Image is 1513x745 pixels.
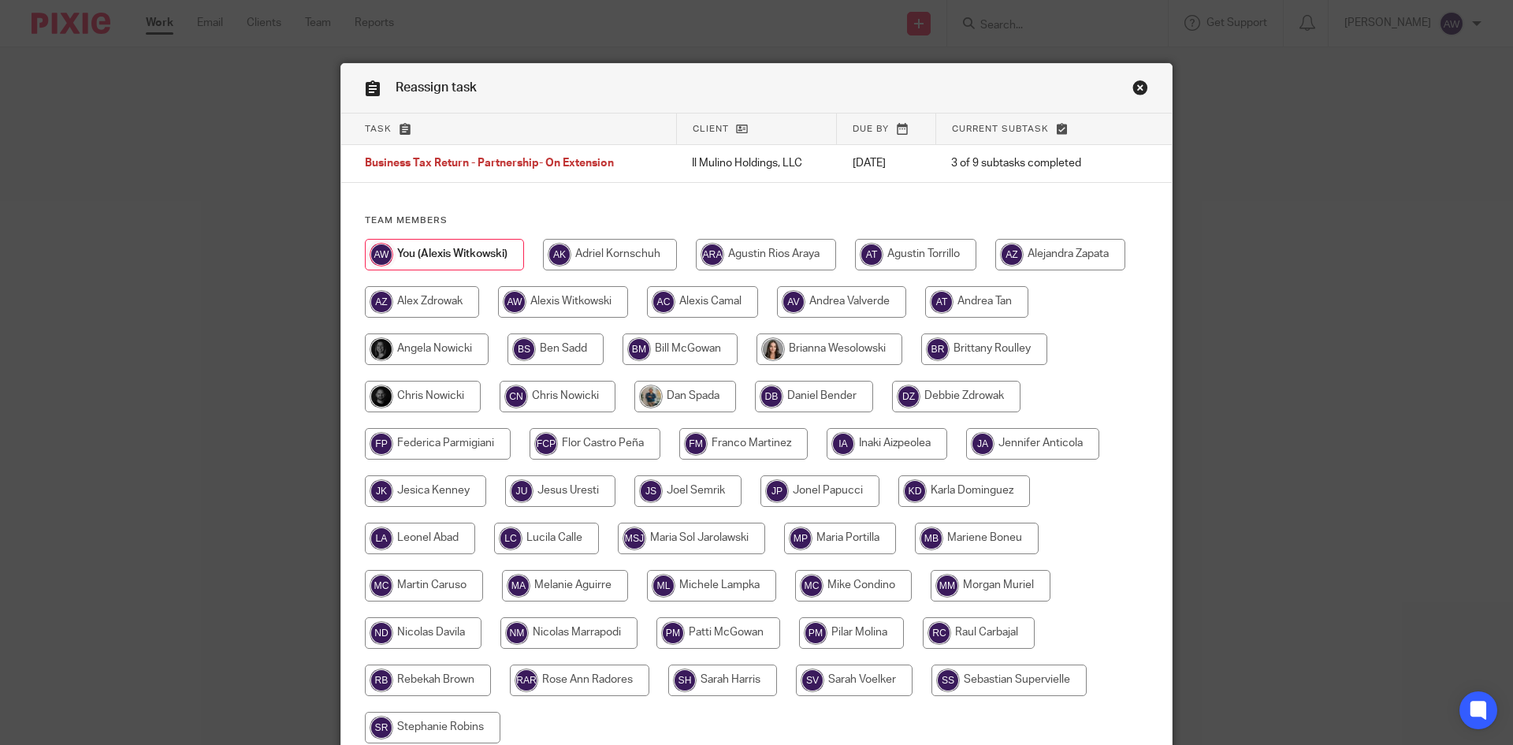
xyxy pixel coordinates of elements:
[365,125,392,133] span: Task
[853,125,889,133] span: Due by
[692,155,821,171] p: Il Mulino Holdings, LLC
[952,125,1049,133] span: Current subtask
[365,214,1148,227] h4: Team members
[853,155,920,171] p: [DATE]
[396,81,477,94] span: Reassign task
[1132,80,1148,101] a: Close this dialog window
[365,158,614,169] span: Business Tax Return - Partnership- On Extension
[693,125,729,133] span: Client
[935,145,1118,183] td: 3 of 9 subtasks completed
